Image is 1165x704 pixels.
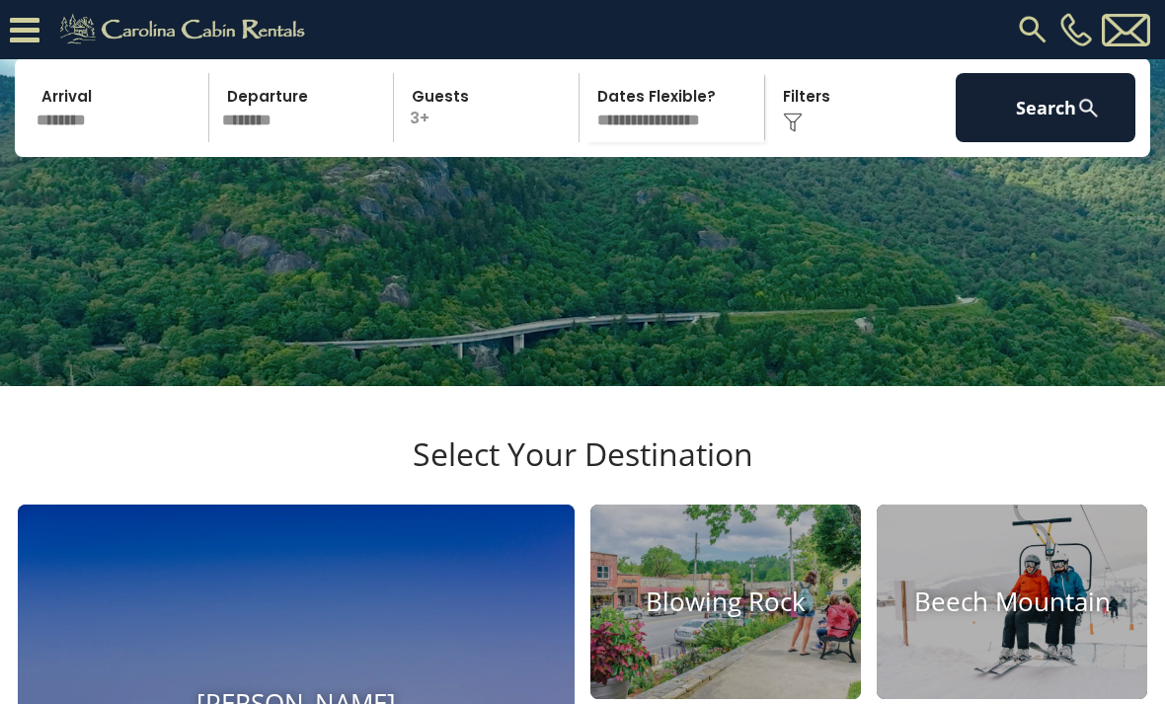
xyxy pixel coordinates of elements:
[877,505,1147,699] a: Beech Mountain
[49,10,322,49] img: Khaki-logo.png
[590,587,861,617] h4: Blowing Rock
[1015,12,1050,47] img: search-regular.svg
[956,73,1135,142] button: Search
[1055,13,1097,46] a: [PHONE_NUMBER]
[590,505,861,699] a: Blowing Rock
[783,113,803,132] img: filter--v1.png
[1076,96,1101,120] img: search-regular-white.png
[400,73,579,142] p: 3+
[15,435,1150,505] h3: Select Your Destination
[877,587,1147,617] h4: Beech Mountain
